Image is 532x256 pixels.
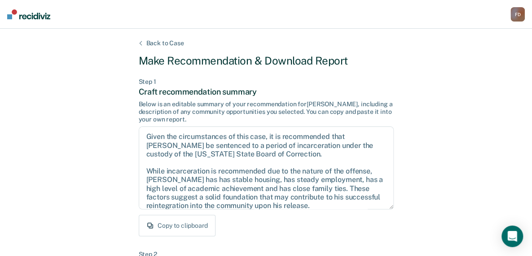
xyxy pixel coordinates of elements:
div: Below is an editable summary of your recommendation for [PERSON_NAME] , including a description o... [139,100,394,123]
div: Make Recommendation & Download Report [139,54,394,67]
div: Step 1 [139,78,394,86]
div: Open Intercom Messenger [501,226,523,247]
div: Craft recommendation summary [139,87,394,97]
img: Recidiviz [7,9,50,19]
div: Back to Case [136,39,195,47]
textarea: Given the circumstances of this case, it is recommended that [PERSON_NAME] be sentenced to a peri... [139,126,394,209]
button: FD [510,7,525,22]
button: Copy to clipboard [139,215,215,236]
div: F D [510,7,525,22]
